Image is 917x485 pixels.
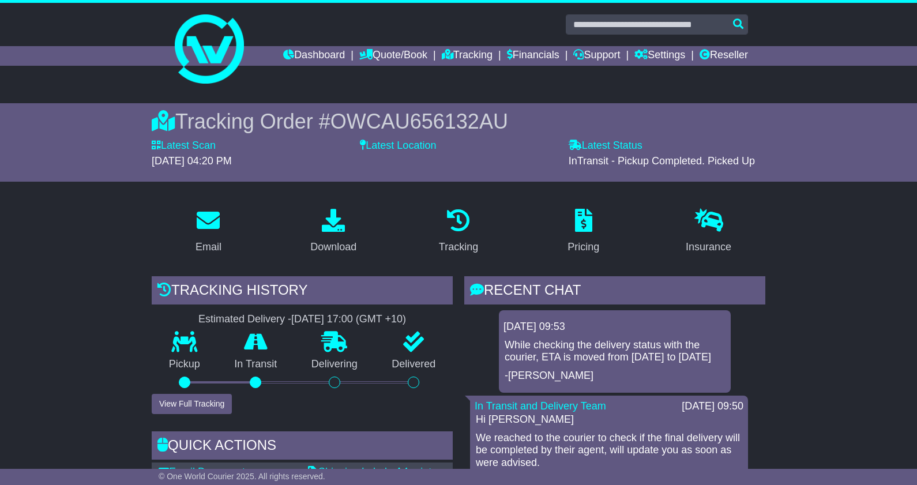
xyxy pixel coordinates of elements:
[375,358,453,371] p: Delivered
[152,358,217,371] p: Pickup
[573,46,620,66] a: Support
[476,413,742,426] p: Hi [PERSON_NAME]
[188,205,229,259] a: Email
[634,46,685,66] a: Settings
[159,466,250,478] a: Email Documents
[152,155,232,167] span: [DATE] 04:20 PM
[159,472,325,481] span: © One World Courier 2025. All rights reserved.
[152,276,453,307] div: Tracking history
[439,239,478,255] div: Tracking
[303,205,364,259] a: Download
[152,140,216,152] label: Latest Scan
[217,358,295,371] p: In Transit
[359,46,427,66] a: Quote/Book
[682,400,743,413] div: [DATE] 09:50
[196,239,221,255] div: Email
[294,358,375,371] p: Delivering
[503,321,726,333] div: [DATE] 09:53
[152,431,453,463] div: Quick Actions
[431,205,486,259] a: Tracking
[308,466,441,478] a: Shipping Label - A4 printer
[442,46,493,66] a: Tracking
[686,239,731,255] div: Insurance
[505,370,725,382] p: -[PERSON_NAME]
[568,239,599,255] div: Pricing
[152,109,765,134] div: Tracking Order #
[152,394,232,414] button: View Full Tracking
[560,205,607,259] a: Pricing
[569,155,755,167] span: InTransit - Pickup Completed. Picked Up
[330,110,508,133] span: OWCAU656132AU
[283,46,345,66] a: Dashboard
[505,339,725,364] p: While checking the delivery status with the courier, ETA is moved from [DATE] to [DATE]
[678,205,739,259] a: Insurance
[152,313,453,326] div: Estimated Delivery -
[464,276,765,307] div: RECENT CHAT
[476,432,742,469] p: We reached to the courier to check if the final delivery will be completed by their agent, will u...
[475,400,606,412] a: In Transit and Delivery Team
[700,46,748,66] a: Reseller
[360,140,436,152] label: Latest Location
[507,46,559,66] a: Financials
[291,313,406,326] div: [DATE] 17:00 (GMT +10)
[569,140,642,152] label: Latest Status
[310,239,356,255] div: Download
